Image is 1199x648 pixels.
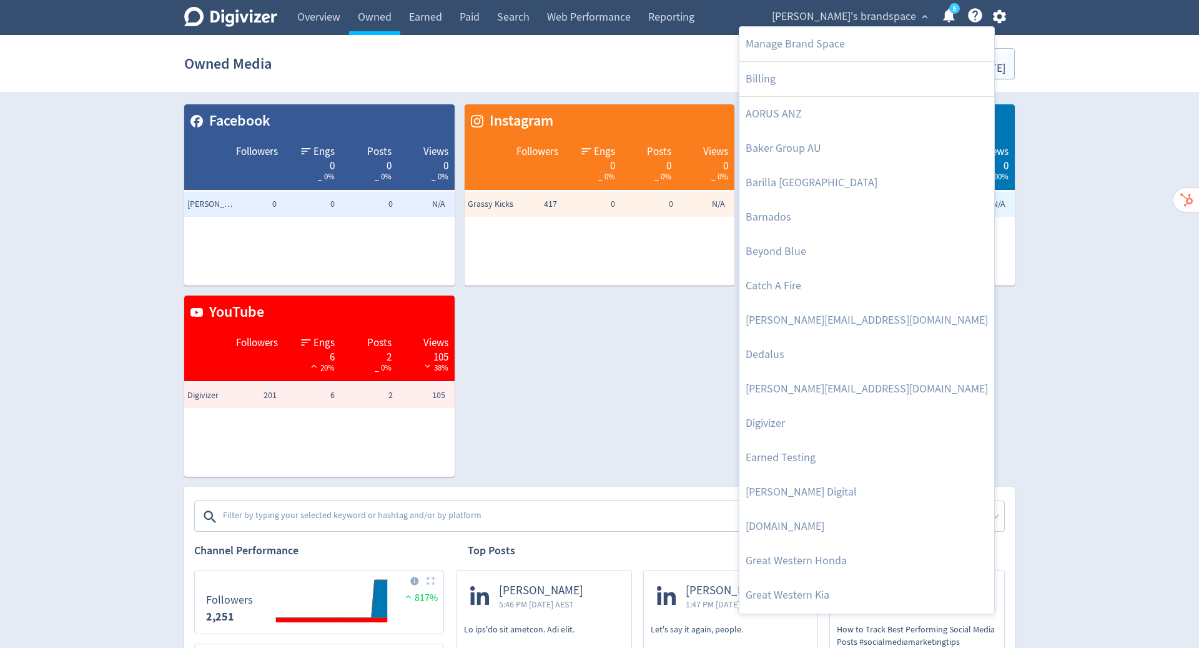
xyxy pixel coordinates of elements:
[739,234,994,269] a: Beyond Blue
[739,441,994,475] a: Earned Testing
[739,475,994,509] a: [PERSON_NAME] Digital
[739,303,994,337] a: [PERSON_NAME][EMAIL_ADDRESS][DOMAIN_NAME]
[739,200,994,234] a: Barnados
[739,62,994,96] a: Billing
[739,612,994,647] a: [PERSON_NAME]'s brandspace
[739,269,994,303] a: Catch A Fire
[739,27,994,61] a: Manage Brand Space
[739,166,994,200] a: Barilla [GEOGRAPHIC_DATA]
[739,372,994,406] a: [PERSON_NAME][EMAIL_ADDRESS][DOMAIN_NAME]
[739,97,994,131] a: AORUS ANZ
[739,509,994,544] a: [DOMAIN_NAME]
[739,131,994,166] a: Baker Group AU
[739,544,994,578] a: Great Western Honda
[739,337,994,372] a: Dedalus
[739,406,994,441] a: Digivizer
[739,578,994,612] a: Great Western Kia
